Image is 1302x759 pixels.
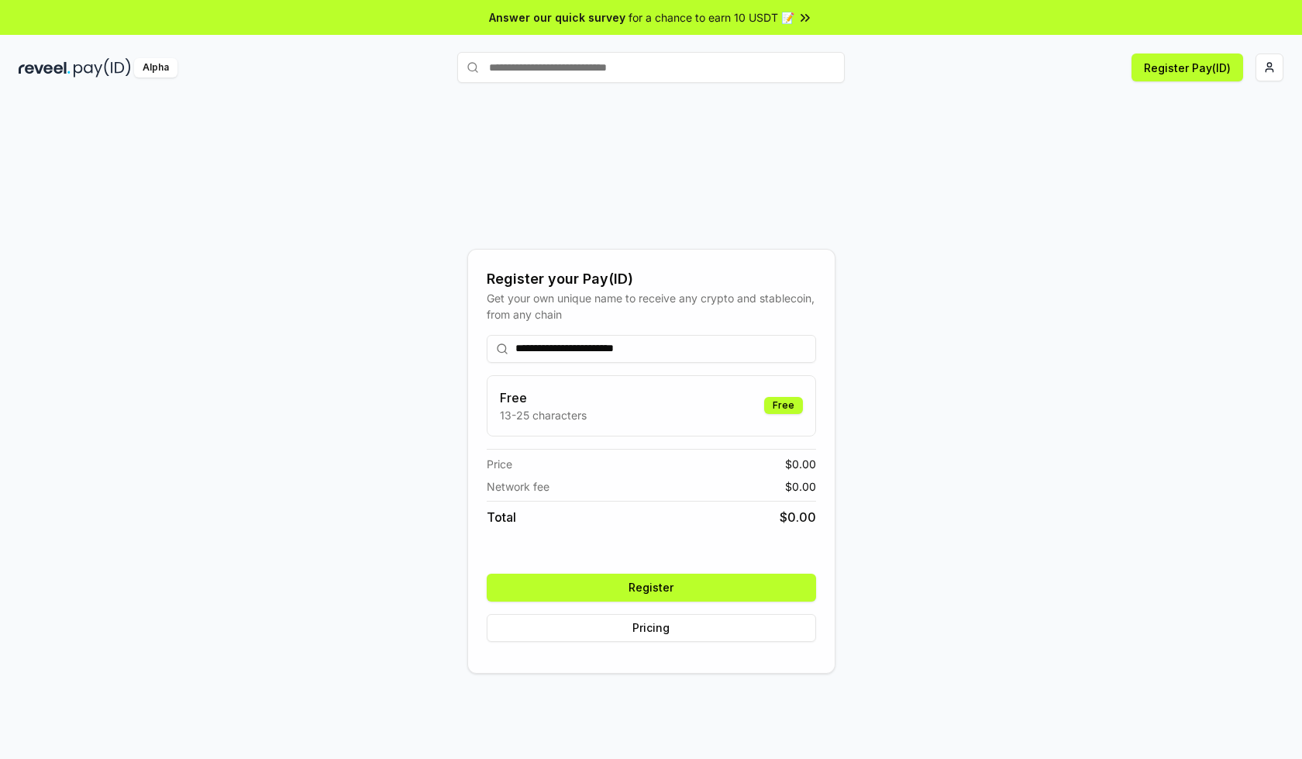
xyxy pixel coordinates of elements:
span: Answer our quick survey [489,9,625,26]
div: Register your Pay(ID) [487,268,816,290]
img: pay_id [74,58,131,78]
h3: Free [500,388,587,407]
span: Total [487,508,516,526]
span: $ 0.00 [785,456,816,472]
div: Free [764,397,803,414]
button: Register Pay(ID) [1131,53,1243,81]
div: Get your own unique name to receive any crypto and stablecoin, from any chain [487,290,816,323]
button: Pricing [487,614,816,642]
p: 13-25 characters [500,407,587,423]
span: Network fee [487,478,549,495]
span: $ 0.00 [780,508,816,526]
div: Alpha [134,58,177,78]
img: reveel_dark [19,58,71,78]
span: Price [487,456,512,472]
button: Register [487,574,816,602]
span: $ 0.00 [785,478,816,495]
span: for a chance to earn 10 USDT 📝 [629,9,794,26]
